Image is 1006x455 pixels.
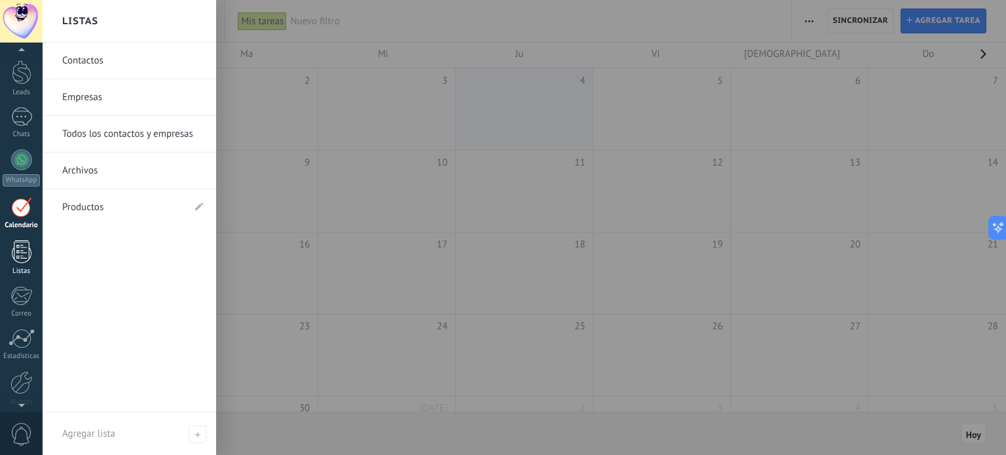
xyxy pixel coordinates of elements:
span: Agregar lista [62,428,115,440]
div: Leads [3,88,41,97]
span: Agregar lista [189,426,206,443]
div: Chats [3,130,41,139]
a: Productos [62,189,183,226]
a: Archivos [62,153,203,189]
div: Listas [3,267,41,276]
a: Contactos [62,43,203,79]
div: Estadísticas [3,352,41,361]
a: Empresas [62,79,203,116]
div: Calendario [3,221,41,230]
h2: Listas [62,1,98,42]
div: Correo [3,310,41,318]
div: WhatsApp [3,174,40,187]
a: Todos los contactos y empresas [62,116,203,153]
